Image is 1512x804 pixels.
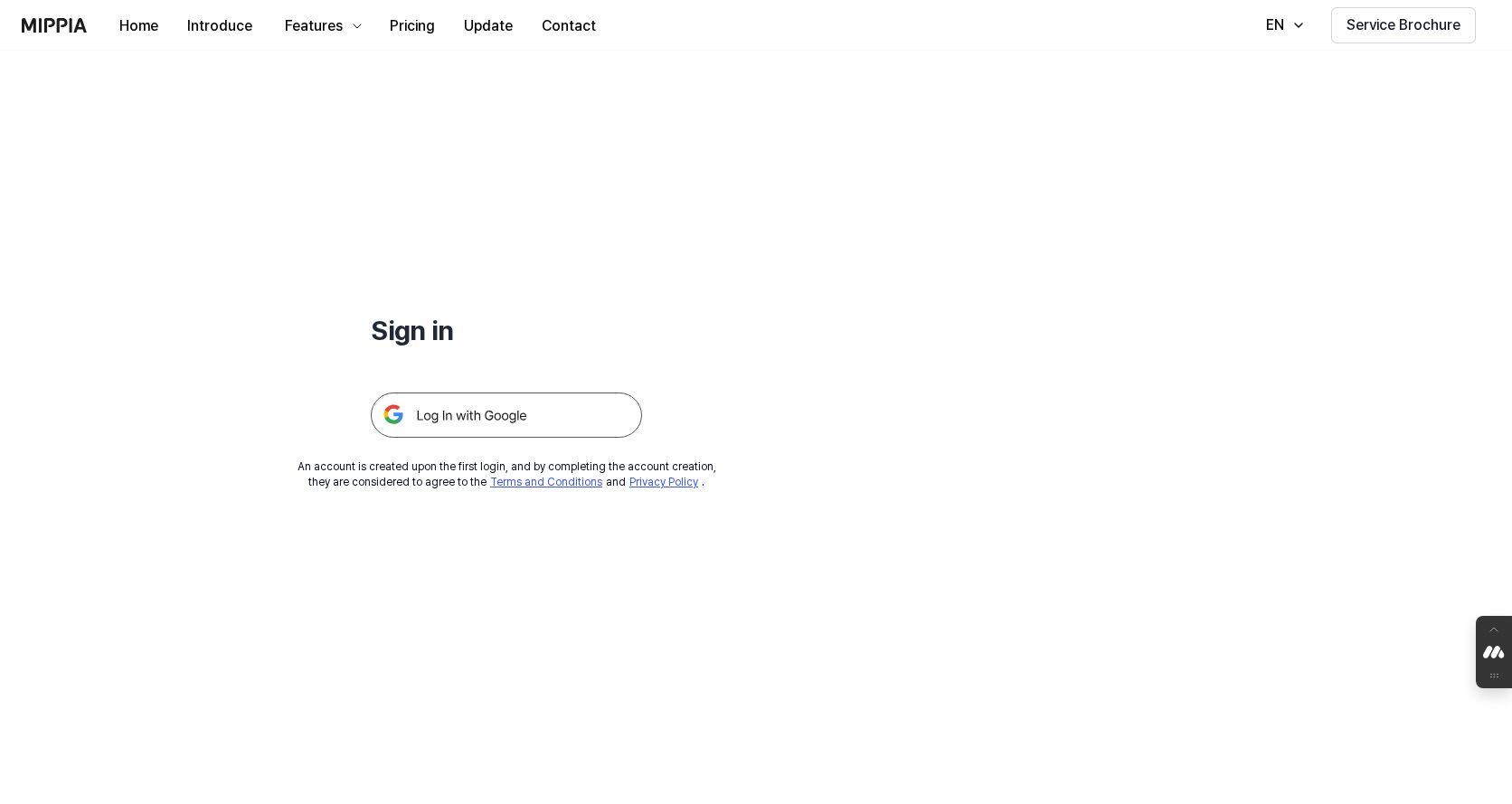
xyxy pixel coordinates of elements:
div: An account is created upon the first login, and by completing the account creation, they are cons... [298,459,716,490]
button: Home [105,8,173,44]
img: 구글 로그인 버튼 [371,393,642,438]
img: logo [22,18,87,33]
button: Update [449,8,527,44]
button: Features [267,8,375,44]
button: Contact [527,8,610,44]
button: Introduce [173,8,267,44]
a: Update [449,1,527,51]
button: Service Brochure [1331,7,1476,43]
a: Terms and Conditions [490,476,602,488]
button: Pricing [375,8,449,44]
div: EN [1262,14,1288,36]
div: Features [281,15,346,37]
a: Privacy Policy [629,476,698,488]
h1: Sign in [371,311,642,349]
button: EN [1248,7,1317,43]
